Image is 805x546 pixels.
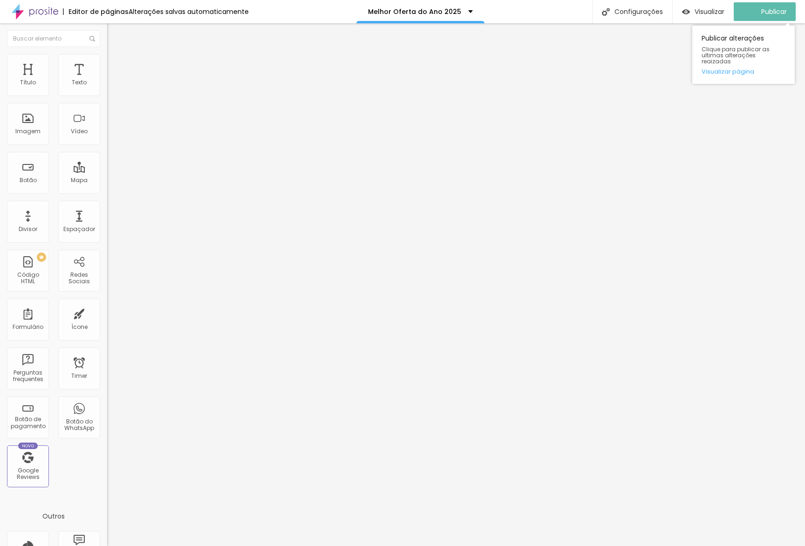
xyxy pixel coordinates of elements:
[129,8,249,15] div: Alterações salvas automaticamente
[61,418,97,432] div: Botão do WhatsApp
[71,373,87,379] div: Timer
[602,8,610,16] img: Icone
[89,36,95,41] img: Icone
[15,128,41,135] div: Imagem
[695,8,724,15] span: Visualizar
[107,23,805,546] iframe: Editor
[63,226,95,232] div: Espaçador
[734,2,796,21] button: Publicar
[673,2,734,21] button: Visualizar
[702,46,785,65] span: Clique para publicar as ultimas alterações reaizadas
[368,8,461,15] p: Melhor Oferta do Ano 2025
[692,26,795,84] div: Publicar alterações
[9,369,46,383] div: Perguntas frequentes
[72,79,87,86] div: Texto
[7,30,100,47] input: Buscar elemento
[9,416,46,430] div: Botão de pagamento
[9,272,46,285] div: Código HTML
[9,467,46,481] div: Google Reviews
[13,324,43,330] div: Formulário
[61,272,97,285] div: Redes Sociais
[71,177,88,184] div: Mapa
[20,79,36,86] div: Título
[19,226,37,232] div: Divisor
[71,128,88,135] div: Vídeo
[761,8,787,15] span: Publicar
[18,443,38,449] div: Novo
[71,324,88,330] div: Ícone
[702,68,785,75] a: Visualizar página
[63,8,129,15] div: Editor de páginas
[682,8,690,16] img: view-1.svg
[20,177,37,184] div: Botão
